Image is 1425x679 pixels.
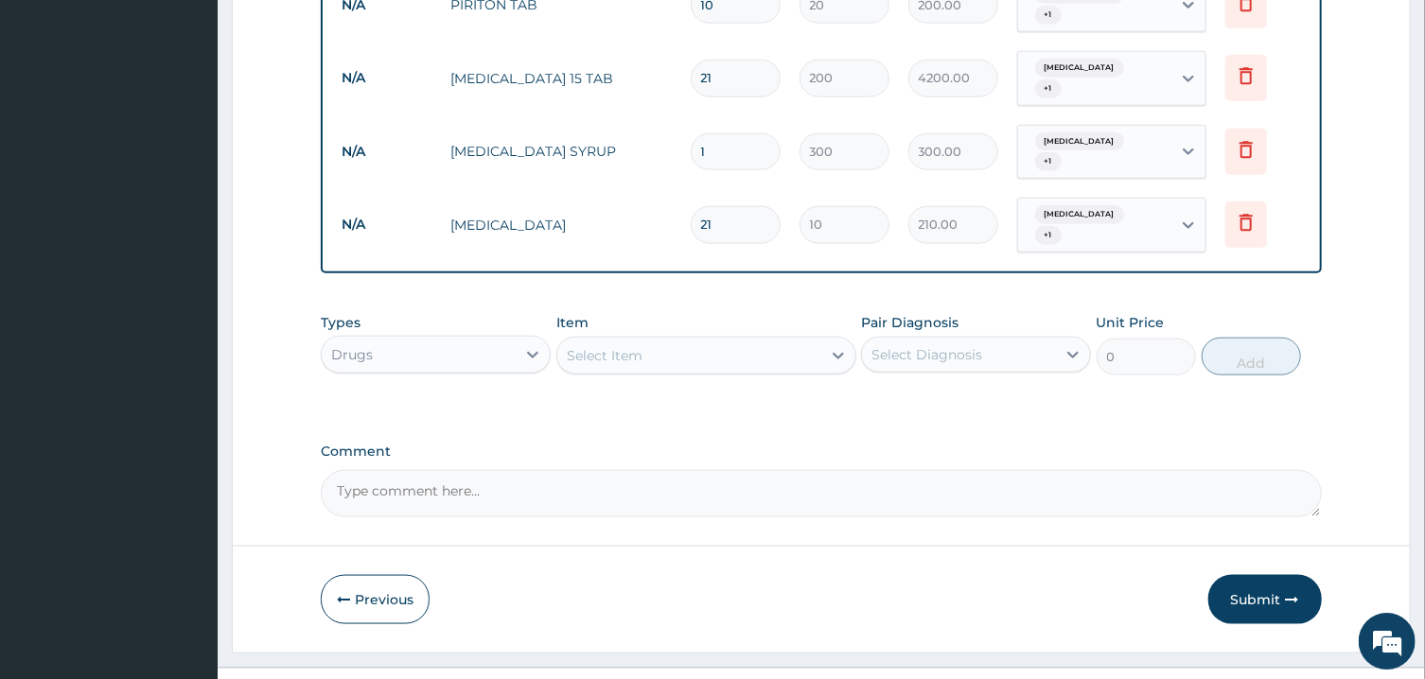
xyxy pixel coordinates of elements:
label: Types [321,315,361,331]
span: + 1 [1035,6,1062,25]
div: Chat with us now [98,106,318,131]
span: + 1 [1035,152,1062,171]
button: Previous [321,575,430,624]
td: N/A [332,134,441,169]
div: Drugs [331,345,373,364]
div: Select Item [567,346,642,365]
label: Item [556,313,589,332]
span: [MEDICAL_DATA] [1035,205,1124,224]
label: Unit Price [1097,313,1165,332]
span: + 1 [1035,226,1062,245]
span: + 1 [1035,79,1062,98]
div: Minimize live chat window [310,9,356,55]
span: We're online! [110,213,261,404]
td: [MEDICAL_DATA] 15 TAB [441,60,680,97]
textarea: Type your message and hit 'Enter' [9,466,361,532]
button: Submit [1208,575,1322,624]
label: Pair Diagnosis [861,313,959,332]
button: Add [1202,338,1302,375]
td: [MEDICAL_DATA] SYRUP [441,132,680,170]
span: [MEDICAL_DATA] [1035,59,1124,78]
div: Select Diagnosis [871,345,982,364]
td: [MEDICAL_DATA] [441,206,680,244]
td: N/A [332,61,441,96]
span: [MEDICAL_DATA] [1035,132,1124,151]
label: Comment [321,444,1321,460]
img: d_794563401_company_1708531726252_794563401 [35,95,77,142]
td: N/A [332,207,441,242]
